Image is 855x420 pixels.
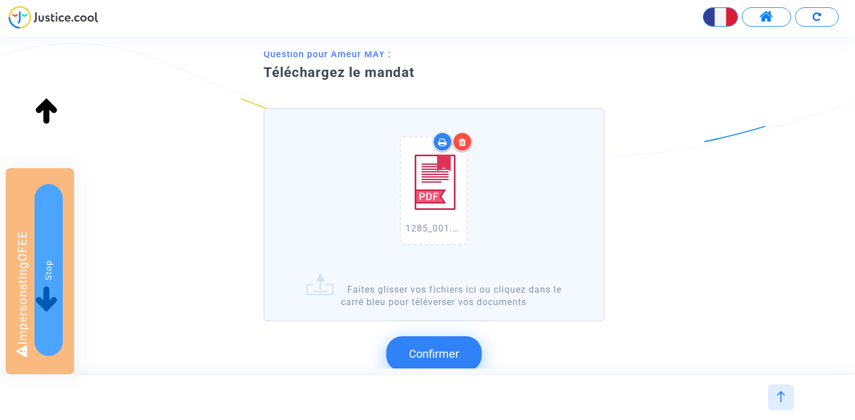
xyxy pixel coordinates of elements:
p: Question pour Ameur MAY : [264,47,620,61]
button: Accéder à mon espace utilisateur [742,7,791,27]
button: Changer la langue [703,7,738,27]
img: jc-logo.svg [8,6,98,29]
span: Téléchargez le mandat [264,47,620,80]
img: Recommencer le formulaire [813,12,821,21]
